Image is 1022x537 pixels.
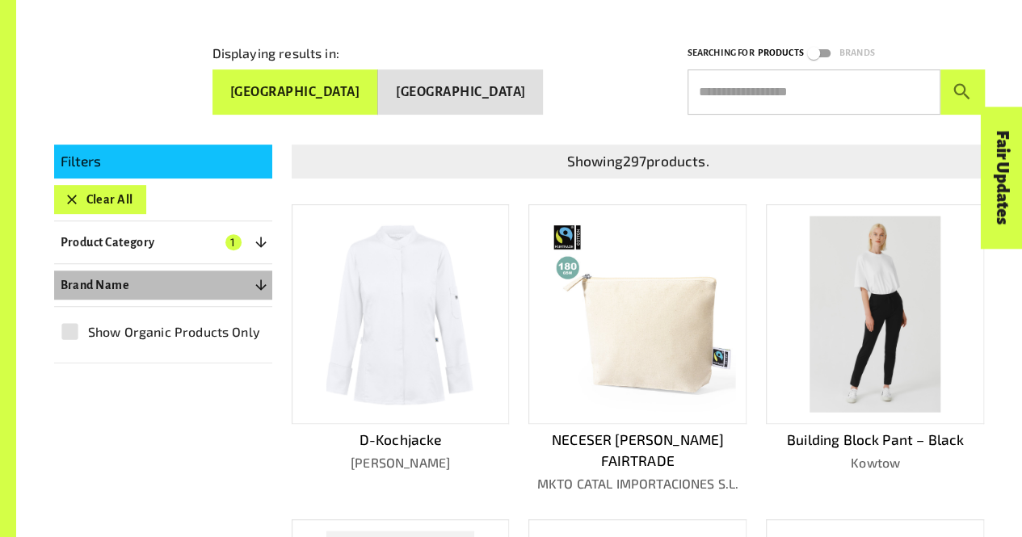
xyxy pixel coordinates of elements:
[54,271,272,300] button: Brand Name
[61,151,266,172] p: Filters
[298,151,978,172] p: Showing 297 products.
[378,69,543,115] button: [GEOGRAPHIC_DATA]
[766,453,984,472] p: Kowtow
[292,430,510,451] p: D-Kochjacke
[528,204,747,493] a: NECESER [PERSON_NAME] FAIRTRADEMKTO CATAL IMPORTACIONES S.L.
[212,69,378,115] button: [GEOGRAPHIC_DATA]
[766,430,984,451] p: Building Block Pant – Black
[528,474,747,493] p: MKTO CATAL IMPORTACIONES S.L.
[225,234,242,250] span: 1
[88,322,260,342] span: Show Organic Products Only
[212,44,339,63] p: Displaying results in:
[688,45,755,61] p: Searching for
[766,204,984,493] a: Building Block Pant – BlackKowtow
[292,453,510,472] p: [PERSON_NAME]
[757,45,803,61] p: Products
[54,185,146,214] button: Clear All
[61,233,155,252] p: Product Category
[54,228,272,257] button: Product Category
[292,204,510,493] a: D-Kochjacke[PERSON_NAME]
[528,430,747,472] p: NECESER [PERSON_NAME] FAIRTRADE
[839,45,875,61] p: Brands
[61,275,130,295] p: Brand Name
